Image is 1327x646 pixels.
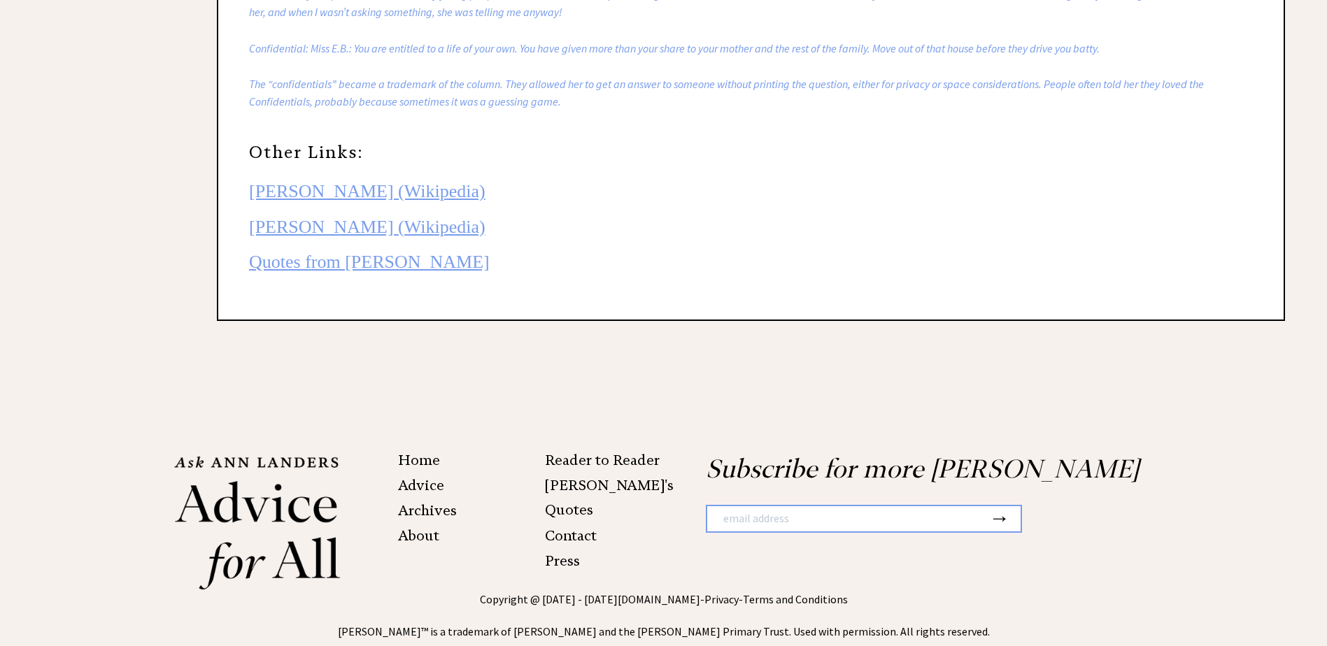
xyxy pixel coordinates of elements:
[704,592,739,606] a: Privacy
[707,506,989,531] input: email address
[249,217,485,237] a: [PERSON_NAME] (Wikipedia)
[338,592,990,638] span: Copyright @ [DATE] - [DATE] - - [PERSON_NAME]™ is a trademark of [PERSON_NAME] and the [PERSON_NA...
[743,592,848,606] a: Terms and Conditions
[545,452,660,468] a: Reader to Reader
[989,506,1010,530] button: →
[398,452,440,468] a: Home
[398,502,457,519] a: Archives
[545,477,674,518] a: [PERSON_NAME]'s Quotes
[545,552,580,569] a: Press
[545,527,597,544] a: Contact
[618,592,700,606] a: [DOMAIN_NAME]
[398,527,439,544] a: About
[664,454,1154,577] div: Subscribe for more [PERSON_NAME]
[174,454,341,591] img: Ann%20Landers%20footer%20logo_small.png
[249,252,490,272] a: Quotes from [PERSON_NAME]
[249,129,1253,164] h3: Other Links:
[249,181,485,201] a: [PERSON_NAME] (Wikipedia)
[398,477,444,494] a: Advice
